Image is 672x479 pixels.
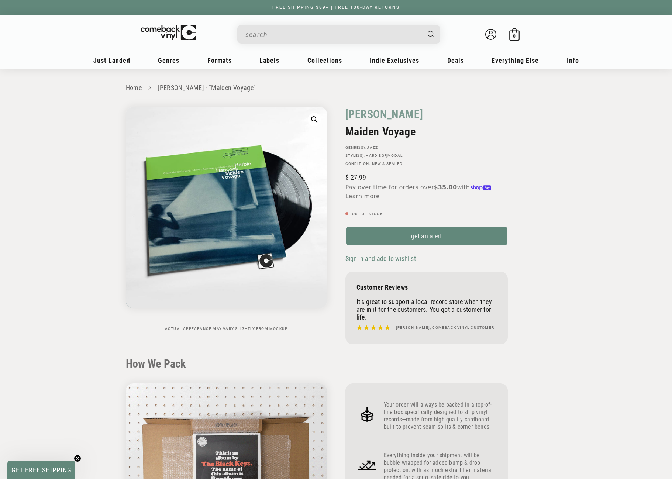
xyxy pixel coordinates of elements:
a: Hard Bop [366,154,386,158]
h4: [PERSON_NAME], Comeback Vinyl customer [396,325,494,331]
span: 27.99 [345,173,366,181]
span: Deals [447,56,464,64]
nav: breadcrumbs [126,83,547,93]
p: It’s great to support a local record store when they are in it for the customers. You got a custo... [356,298,497,321]
a: FREE SHIPPING $89+ | FREE 100-DAY RETURNS [265,5,407,10]
span: Labels [259,56,279,64]
a: [PERSON_NAME] - "Maiden Voyage" [158,84,256,92]
span: Sign in and add to wishlist [345,255,416,262]
input: When autocomplete results are available use up and down arrows to review and enter to select [245,27,420,42]
span: Indie Exclusives [370,56,419,64]
h2: Maiden Voyage [345,125,508,138]
button: Search [421,25,441,44]
button: Close teaser [74,455,81,462]
media-gallery: Gallery Viewer [126,107,327,331]
p: Customer Reviews [356,283,497,291]
img: Frame_4.png [356,404,378,425]
button: Sign in and add to wishlist [345,254,418,263]
a: Jazz [367,145,378,149]
span: Formats [207,56,232,64]
a: Home [126,84,142,92]
p: Your order will always be packed in a top-of-line box specifically designed to ship vinyl records... [384,401,497,431]
a: get an alert [345,226,508,246]
p: Out of stock [345,212,508,216]
h2: How We Pack [126,357,547,371]
span: Collections [307,56,342,64]
p: Condition: New & Sealed [345,162,508,166]
a: [PERSON_NAME] [345,107,423,121]
span: Genres [158,56,179,64]
span: Just Landed [93,56,130,64]
span: Info [567,56,579,64]
span: GET FREE SHIPPING [11,466,72,474]
div: Search [237,25,440,44]
p: STYLE(S): , [345,154,508,158]
img: star5.svg [356,323,390,332]
span: 0 [513,33,516,39]
p: GENRE(S): [345,145,508,150]
span: Everything Else [492,56,539,64]
a: Modal [387,154,403,158]
p: Actual appearance may vary slightly from mockup [126,327,327,331]
img: Frame_4_1.png [356,454,378,476]
div: GET FREE SHIPPINGClose teaser [7,461,75,479]
span: $ [345,173,349,181]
